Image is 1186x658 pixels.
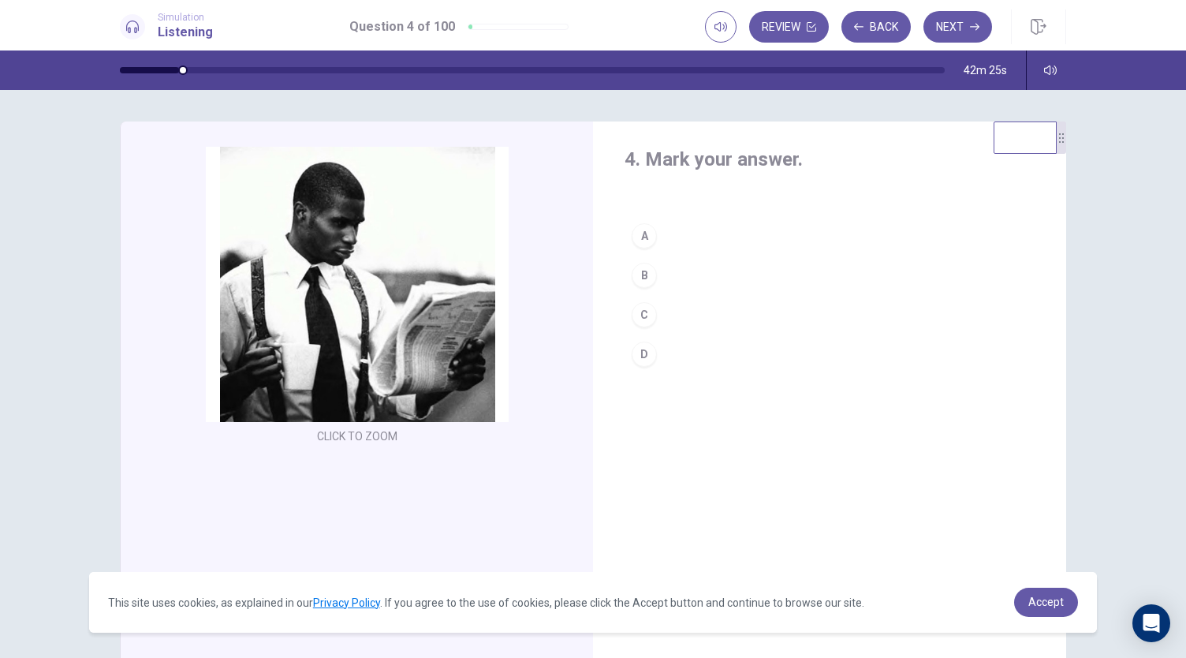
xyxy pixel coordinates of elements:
[349,17,455,36] h1: Question 4 of 100
[841,11,911,43] button: Back
[625,335,1035,374] button: D
[625,256,1035,295] button: B
[158,12,213,23] span: Simulation
[923,11,992,43] button: Next
[632,342,657,367] div: D
[625,216,1035,256] button: A
[313,596,380,609] a: Privacy Policy
[632,302,657,327] div: C
[1014,588,1078,617] a: dismiss cookie message
[89,572,1097,633] div: cookieconsent
[749,11,829,43] button: Review
[158,23,213,42] h1: Listening
[964,64,1007,77] span: 42m 25s
[108,596,864,609] span: This site uses cookies, as explained in our . If you agree to the use of cookies, please click th...
[625,295,1035,335] button: C
[1132,604,1170,642] div: Open Intercom Messenger
[632,223,657,249] div: A
[625,147,1035,172] h4: 4. Mark your answer.
[1028,596,1064,608] span: Accept
[632,263,657,288] div: B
